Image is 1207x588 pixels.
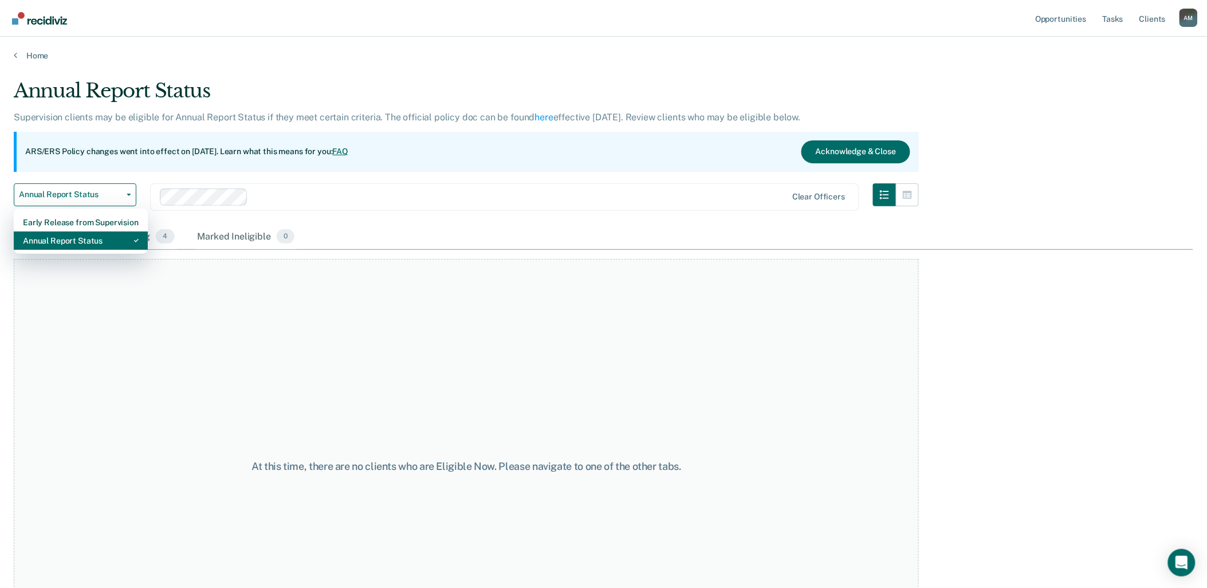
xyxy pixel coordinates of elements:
button: Annual Report Status [14,183,136,206]
span: 0 [277,229,294,244]
button: Acknowledge & Close [801,140,910,163]
p: Supervision clients may be eligible for Annual Report Status if they meet certain criteria. The o... [14,112,800,123]
button: Profile dropdown button [1180,9,1198,27]
div: A M [1180,9,1198,27]
div: Open Intercom Messenger [1168,549,1196,577]
p: ARS/ERS Policy changes went into effect on [DATE]. Learn what this means for you: [25,146,348,158]
div: At this time, there are no clients who are Eligible Now. Please navigate to one of the other tabs. [241,460,693,473]
div: Annual Report Status [23,232,139,250]
span: 4 [156,229,174,244]
img: Recidiviz [12,12,67,25]
a: FAQ [333,147,349,156]
div: Annual Report Status [14,79,919,112]
div: Clear officers [792,192,845,202]
div: Marked Ineligible0 [195,225,297,250]
a: Home [14,50,1193,61]
span: Annual Report Status [19,190,122,199]
a: here [535,112,553,123]
div: Early Release from Supervision [23,213,139,232]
